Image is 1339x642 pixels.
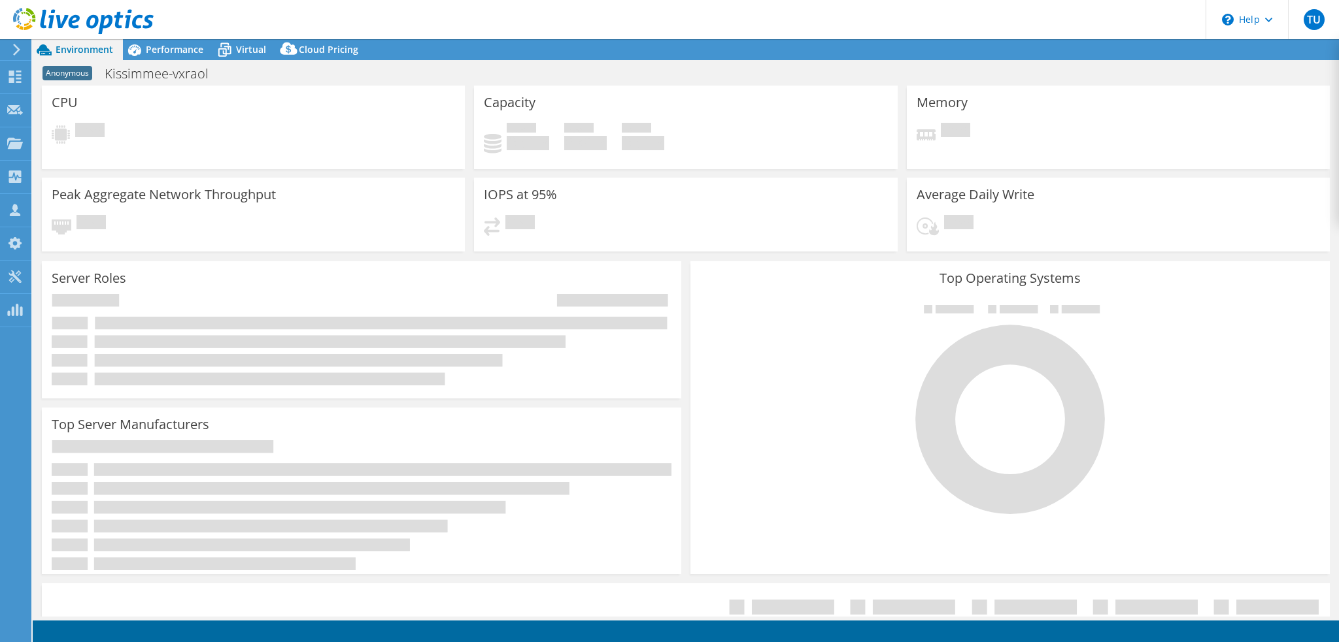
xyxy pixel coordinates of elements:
h3: Memory [917,95,968,110]
h3: Average Daily Write [917,187,1034,202]
span: Pending [76,215,106,233]
span: Environment [56,43,113,56]
span: Pending [505,215,535,233]
span: TU [1304,9,1325,30]
h3: Peak Aggregate Network Throughput [52,187,276,202]
svg: \n [1222,14,1234,25]
h3: Top Server Manufacturers [52,417,209,432]
span: Used [507,123,536,136]
span: Performance [146,43,203,56]
h4: 0 GiB [507,136,549,150]
h3: CPU [52,95,78,110]
span: Free [564,123,594,136]
span: Pending [75,123,105,140]
h1: Kissimmee-vxraol [99,67,229,81]
span: Anonymous [42,66,92,80]
h4: 0 GiB [564,136,607,150]
span: Total [622,123,651,136]
span: Virtual [236,43,266,56]
span: Pending [941,123,970,140]
span: Pending [944,215,974,233]
span: Cloud Pricing [299,43,358,56]
h3: IOPS at 95% [484,187,557,202]
h3: Server Roles [52,271,126,285]
h4: 0 GiB [622,136,664,150]
h3: Top Operating Systems [700,271,1320,285]
h3: Capacity [484,95,535,110]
